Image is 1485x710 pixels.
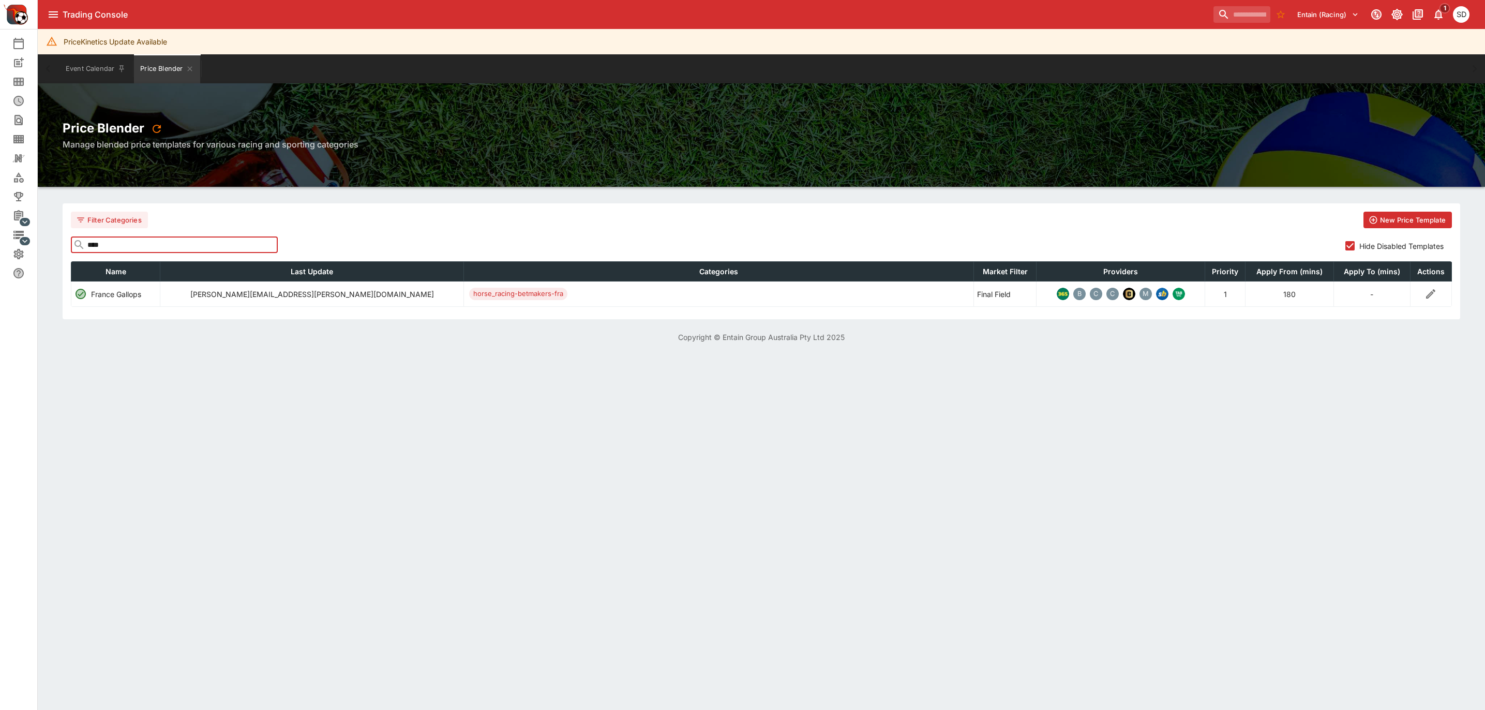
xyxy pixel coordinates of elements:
[1245,262,1333,282] th: Apply From (mins)
[163,289,460,300] p: 2025-09-23 08:37:33 +10:00
[71,212,148,228] button: Filter Categories
[63,9,1209,20] div: Trading Console
[1073,288,1086,300] div: betmakers_feed
[74,288,87,300] svg: Template enabled
[64,32,167,51] div: PriceKinetics Update Available
[469,289,567,299] span: horse_racing-betmakers-fra
[1173,288,1185,300] img: victab.png
[1156,288,1168,300] div: sportsbet
[12,210,41,222] div: Management
[1421,285,1440,303] button: Edit
[71,261,1452,307] table: simple table
[44,5,63,24] button: open drawer
[12,248,41,260] div: System Settings
[147,120,166,138] button: refresh
[1205,282,1246,307] td: 1
[59,54,132,83] button: Event Calendar
[1106,288,1119,300] div: chrysos_pk
[3,2,28,27] img: PriceKinetics Logo
[12,267,41,279] div: Help & Support
[12,37,41,50] div: Event Calendar
[1333,262,1410,282] th: Apply To (mins)
[1410,262,1451,282] th: Actions
[12,114,41,126] div: Search
[38,332,1485,343] p: Copyright © Entain Group Australia Pty Ltd 2025
[1123,288,1135,300] img: colossalbet.png
[1156,288,1168,300] img: sportsbet.png
[12,56,41,69] div: New Event
[1367,5,1386,24] button: Connected to PK
[1205,262,1246,282] th: Priority
[1173,288,1185,300] div: tab_vic_fixed
[1090,288,1102,300] div: chrysos
[1245,282,1333,307] td: 180
[1450,3,1473,26] button: Stuart Dibb
[63,138,1460,151] h6: Manage blended price templates for various racing and sporting categories
[63,120,1460,138] h2: Price Blender
[1453,6,1469,23] div: Stuart Dibb
[1057,288,1069,300] div: bet365
[1388,5,1406,24] button: Toggle light/dark mode
[1139,288,1152,300] div: margin_decay
[12,133,41,145] div: Template Search
[1333,282,1410,307] td: -
[973,262,1036,282] th: Market Filter
[12,152,41,165] div: Nexus Entities
[12,95,41,107] div: Futures
[12,229,41,241] div: Infrastructure
[1359,241,1444,252] span: Hide Disabled Templates
[1057,288,1069,300] img: bet365.png
[12,171,41,184] div: Categories
[94,265,138,278] span: Name
[1213,6,1270,23] input: search
[1123,288,1135,300] div: colossalbet
[12,190,41,203] div: Tournaments
[1439,3,1450,13] span: 1
[1291,6,1365,23] button: Select Tenant
[1363,212,1452,228] button: New Price Template
[134,54,200,83] button: Price Blender
[464,262,974,282] th: Categories
[91,289,141,300] p: France Gallops
[973,282,1036,307] td: Final Field
[12,76,41,88] div: Meetings
[1037,262,1205,282] th: Providers
[1408,5,1427,24] button: Documentation
[1272,6,1289,23] button: No Bookmarks
[160,262,464,282] th: Last Update
[1429,5,1448,24] button: Notifications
